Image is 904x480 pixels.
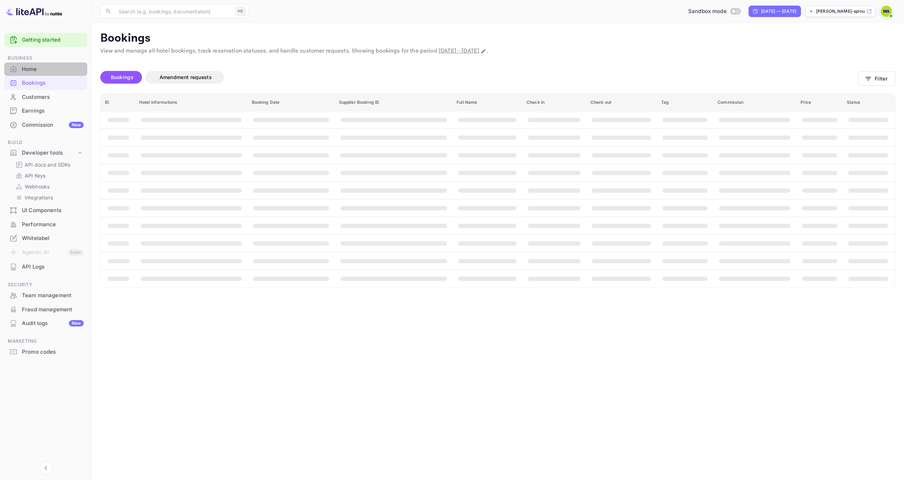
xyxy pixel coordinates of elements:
p: Webhooks [25,183,49,190]
span: Security [4,281,87,289]
div: Commission [22,121,84,129]
div: Team management [4,289,87,302]
span: Build [4,139,87,146]
th: ID [101,94,135,111]
div: CommissionNew [4,118,87,132]
div: Getting started [4,33,87,47]
p: Bookings [100,31,896,46]
div: Audit logs [22,319,84,328]
div: API Keys [13,170,84,181]
th: Tag [657,94,713,111]
p: Integrations [25,194,53,201]
th: Check in [522,94,586,111]
span: [DATE] - [DATE] [439,47,479,55]
div: Customers [4,90,87,104]
div: UI Components [22,206,84,215]
th: Price [796,94,843,111]
div: ⌘K [235,7,246,16]
th: Check out [586,94,657,111]
span: Business [4,54,87,62]
div: [DATE] — [DATE] [761,8,796,14]
a: CommissionNew [4,118,87,131]
a: API Logs [4,260,87,273]
div: Switch to Production mode [685,7,743,16]
a: API Keys [16,172,82,179]
div: Bookings [22,79,84,87]
div: UI Components [4,204,87,217]
button: Collapse navigation [40,462,52,474]
a: Whitelabel [4,232,87,245]
p: [PERSON_NAME]-spinu-3d7jd.nui... [816,8,865,14]
th: Supplier Booking ID [335,94,453,111]
a: Promo codes [4,345,87,358]
div: Earnings [4,104,87,118]
div: Customers [22,93,84,101]
div: API Logs [22,263,84,271]
a: Earnings [4,104,87,117]
input: Search (e.g. bookings, documentation) [114,4,232,18]
div: API Logs [4,260,87,274]
button: Filter [858,71,896,86]
a: Team management [4,289,87,302]
a: Audit logsNew [4,317,87,330]
span: Sandbox mode [688,7,727,16]
div: Earnings [22,107,84,115]
a: Home [4,62,87,76]
button: Change date range [480,48,487,55]
th: Commission [713,94,796,111]
p: View and manage all hotel bookings, track reservation statuses, and handle customer requests. Sho... [100,47,896,55]
div: Whitelabel [22,234,84,242]
span: Marketing [4,337,87,345]
div: Developer tools [4,147,87,159]
img: LiteAPI logo [6,6,62,17]
div: Fraud management [22,306,84,314]
div: Developer tools [22,149,77,157]
table: booking table [101,94,895,287]
span: Bookings [111,74,133,80]
a: Webhooks [16,183,82,190]
div: Team management [22,292,84,300]
div: Webhooks [13,181,84,192]
a: UI Components [4,204,87,217]
div: Audit logsNew [4,317,87,330]
div: Performance [4,218,87,232]
a: API docs and SDKs [16,161,82,168]
span: Amendment requests [160,74,212,80]
div: account-settings tabs [100,71,858,84]
a: Fraud management [4,303,87,316]
a: Bookings [4,76,87,89]
div: Integrations [13,192,84,203]
a: Customers [4,90,87,103]
p: API docs and SDKs [25,161,71,168]
p: API Keys [25,172,46,179]
th: Status [843,94,895,111]
a: Performance [4,218,87,231]
div: Promo codes [22,348,84,356]
div: Home [22,65,84,73]
th: Booking Date [248,94,335,111]
th: Full Name [452,94,522,111]
a: Integrations [16,194,82,201]
div: API docs and SDKs [13,160,84,170]
div: New [69,122,84,128]
div: Performance [22,221,84,229]
a: Getting started [22,36,84,44]
img: Marius Spinu [881,6,892,17]
div: Fraud management [4,303,87,317]
div: Bookings [4,76,87,90]
div: New [69,320,84,326]
th: Hotel informations [135,94,248,111]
